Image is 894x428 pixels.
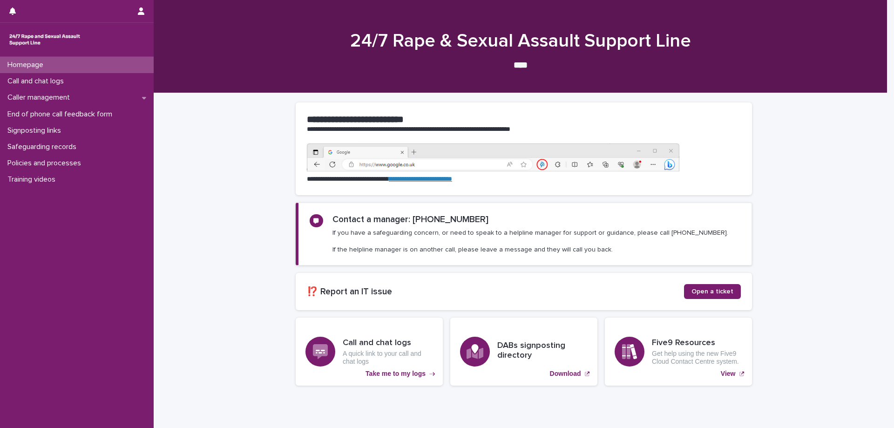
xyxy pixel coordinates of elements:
[4,126,68,135] p: Signposting links
[691,288,733,295] span: Open a ticket
[4,61,51,69] p: Homepage
[307,143,679,171] img: https%3A%2F%2Fcdn.document360.io%2F0deca9d6-0dac-4e56-9e8f-8d9979bfce0e%2FImages%2FDocumentation%...
[652,350,742,366] p: Get help using the new Five9 Cloud Contact Centre system.
[450,318,597,386] a: Download
[4,159,88,168] p: Policies and processes
[4,110,120,119] p: End of phone call feedback form
[4,175,63,184] p: Training videos
[550,370,581,378] p: Download
[721,370,736,378] p: View
[343,350,433,366] p: A quick link to your call and chat logs
[332,214,488,225] h2: Contact a manager: [PHONE_NUMBER]
[343,338,433,348] h3: Call and chat logs
[4,93,77,102] p: Caller management
[292,30,749,52] h1: 24/7 Rape & Sexual Assault Support Line
[366,370,426,378] p: Take me to my logs
[332,229,728,254] p: If you have a safeguarding concern, or need to speak to a helpline manager for support or guidanc...
[497,341,588,361] h3: DABs signposting directory
[652,338,742,348] h3: Five9 Resources
[605,318,752,386] a: View
[307,286,684,297] h2: ⁉️ Report an IT issue
[7,30,82,49] img: rhQMoQhaT3yELyF149Cw
[4,77,71,86] p: Call and chat logs
[296,318,443,386] a: Take me to my logs
[4,143,84,151] p: Safeguarding records
[684,284,741,299] a: Open a ticket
